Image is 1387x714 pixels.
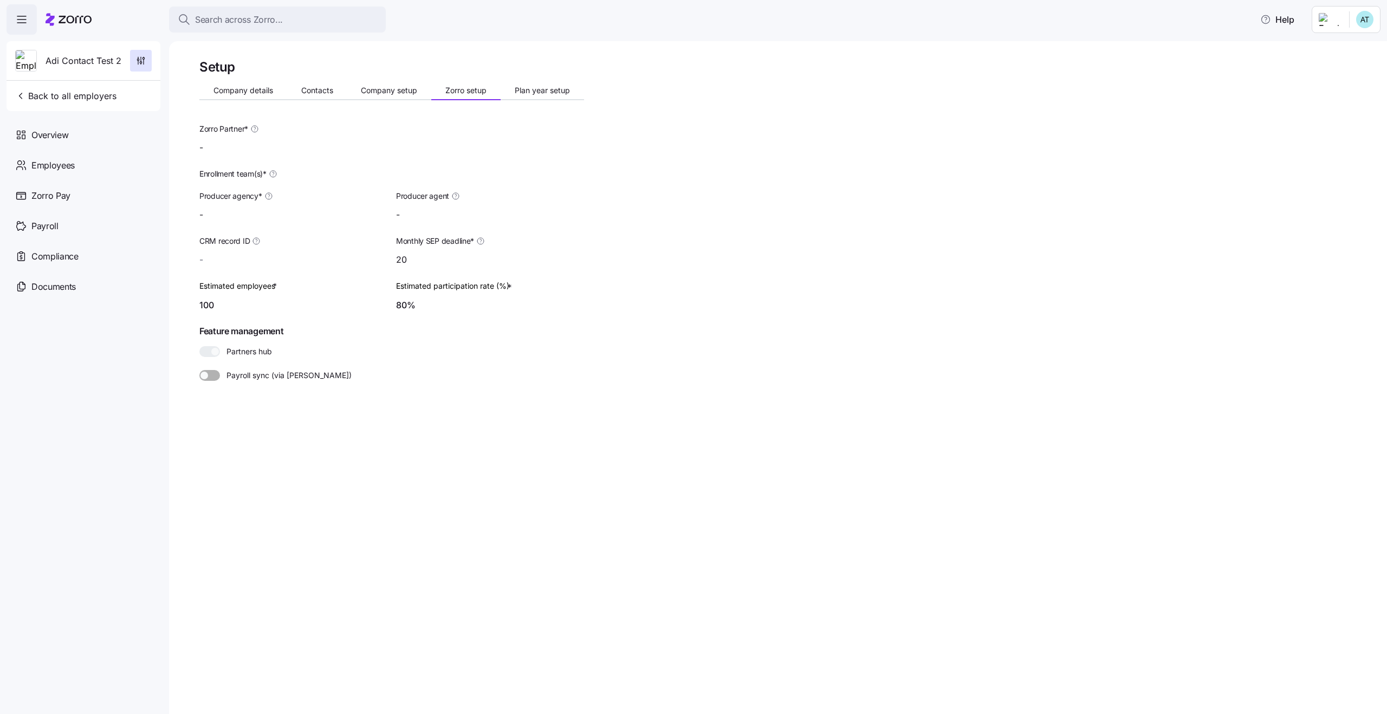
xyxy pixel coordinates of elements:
[213,87,273,94] span: Company details
[31,128,68,142] span: Overview
[396,294,584,316] input: -
[46,54,121,68] span: Adi Contact Test 2
[445,87,487,94] span: Zorro setup
[199,280,279,292] label: Estimated employees
[15,89,116,102] span: Back to all employers
[1260,13,1294,26] span: Help
[31,250,79,263] span: Compliance
[361,87,417,94] span: Company setup
[1356,11,1373,28] img: 50971ed49a55b55077c6b7e0294d3a61
[1319,13,1340,26] img: Employer logo
[199,168,267,179] span: Enrollment team(s) *
[7,120,160,150] a: Overview
[199,294,387,316] input: -
[199,324,584,338] span: Feature management
[199,191,262,202] span: Producer agency *
[396,236,474,246] span: Monthly SEP deadline *
[7,150,160,180] a: Employees
[220,370,352,381] span: Payroll sync (via [PERSON_NAME])
[301,87,333,94] span: Contacts
[31,219,59,233] span: Payroll
[199,236,250,246] span: CRM record ID
[199,249,387,270] input: -
[31,189,70,203] span: Zorro Pay
[7,241,160,271] a: Compliance
[7,180,160,211] a: Zorro Pay
[396,280,514,292] label: Estimated participation rate (%)
[16,50,36,72] img: Employer logo
[199,124,248,134] span: Zorro Partner *
[195,13,283,27] span: Search across Zorro...
[31,159,75,172] span: Employees
[7,211,160,241] a: Payroll
[396,191,449,202] span: Producer agent
[11,85,121,107] button: Back to all employers
[31,280,76,294] span: Documents
[169,7,386,33] button: Search across Zorro...
[199,59,235,75] h1: Setup
[7,271,160,302] a: Documents
[1252,9,1303,30] button: Help
[220,346,272,357] span: Partners hub
[515,87,570,94] span: Plan year setup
